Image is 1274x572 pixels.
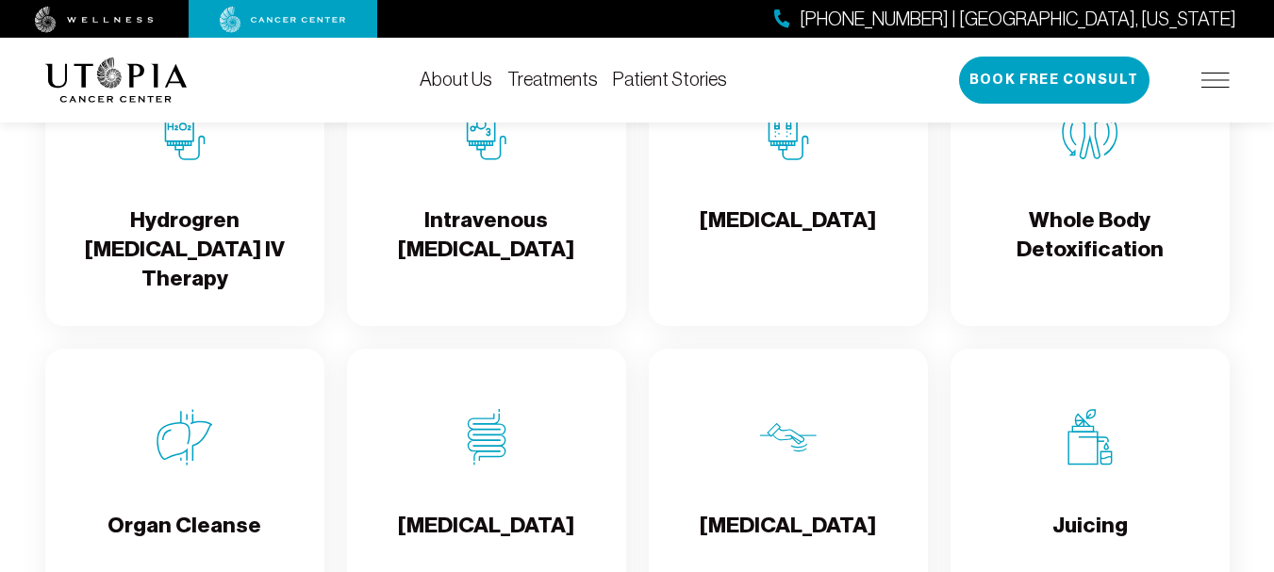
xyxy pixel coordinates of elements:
[45,57,188,103] img: logo
[959,57,1150,104] button: Book Free Consult
[700,205,876,267] h4: [MEDICAL_DATA]
[157,104,213,160] img: Hydrogren Peroxide IV Therapy
[362,205,611,267] h4: Intravenous [MEDICAL_DATA]
[35,7,154,33] img: wellness
[220,7,346,33] img: cancer center
[157,409,213,466] img: Organ Cleanse
[1201,73,1230,88] img: icon-hamburger
[760,409,817,466] img: Lymphatic Massage
[760,104,817,160] img: Chelation Therapy
[800,6,1236,33] span: [PHONE_NUMBER] | [GEOGRAPHIC_DATA], [US_STATE]
[613,69,727,90] a: Patient Stories
[458,409,515,466] img: Colon Therapy
[108,511,261,572] h4: Organ Cleanse
[398,511,574,572] h4: [MEDICAL_DATA]
[774,6,1236,33] a: [PHONE_NUMBER] | [GEOGRAPHIC_DATA], [US_STATE]
[60,205,309,294] h4: Hydrogren [MEDICAL_DATA] IV Therapy
[700,511,876,572] h4: [MEDICAL_DATA]
[649,43,928,326] a: Chelation Therapy[MEDICAL_DATA]
[45,43,324,326] a: Hydrogren Peroxide IV TherapyHydrogren [MEDICAL_DATA] IV Therapy
[507,69,598,90] a: Treatments
[420,69,492,90] a: About Us
[458,104,515,160] img: Intravenous Ozone Therapy
[347,43,626,326] a: Intravenous Ozone TherapyIntravenous [MEDICAL_DATA]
